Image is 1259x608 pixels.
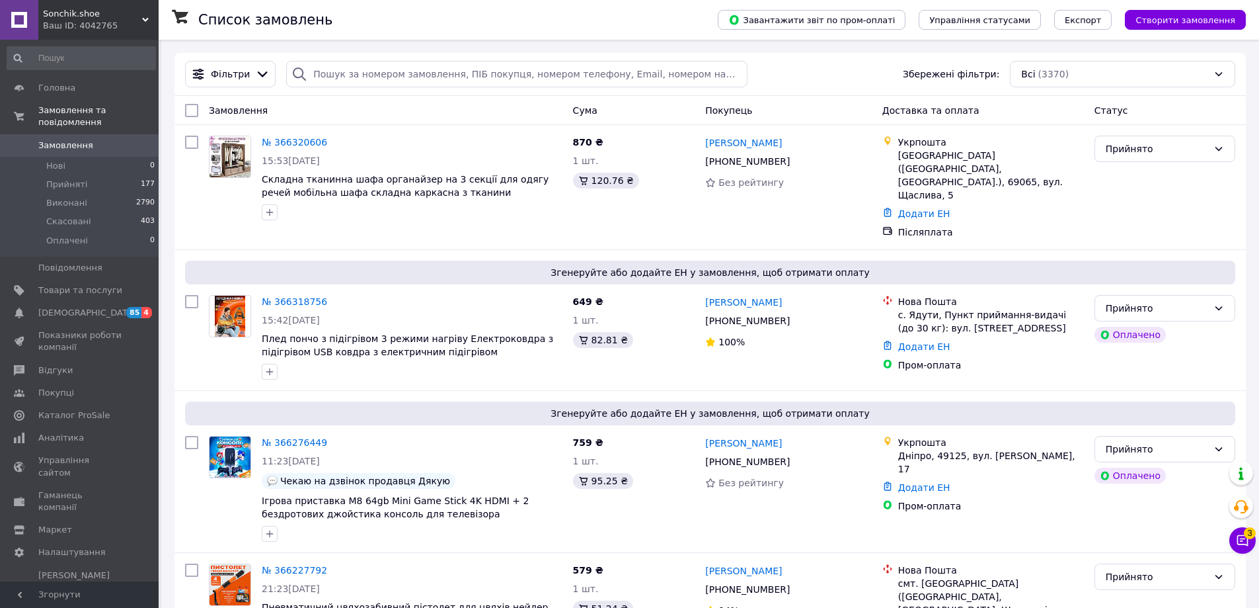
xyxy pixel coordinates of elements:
[898,482,950,493] a: Додати ЕН
[1038,69,1069,79] span: (3370)
[705,437,782,450] a: [PERSON_NAME]
[573,332,633,348] div: 82.81 ₴
[718,478,784,488] span: Без рейтингу
[705,136,782,150] a: [PERSON_NAME]
[262,174,549,198] a: Складна тканинна шафа органайзер на 3 секції для одягу речей мобільна шафа складна каркасна з тка...
[898,564,1084,577] div: Нова Пошта
[703,312,792,330] div: [PHONE_NUMBER]
[286,61,747,87] input: Пошук за номером замовлення, ПІБ покупця, номером телефону, Email, номером накладної
[573,584,599,594] span: 1 шт.
[38,262,102,274] span: Повідомлення
[898,436,1084,449] div: Укрпошта
[211,67,250,81] span: Фільтри
[262,333,553,357] a: Плед пончо з підігрівом 3 режими нагріву Електроковдра з підігрівом USB ковдра з електричним піді...
[1244,527,1256,539] span: 3
[38,432,84,444] span: Аналітика
[703,580,792,599] div: [PHONE_NUMBER]
[1094,327,1166,343] div: Оплачено
[573,456,599,466] span: 1 шт.
[38,455,122,478] span: Управління сайтом
[1106,142,1208,156] div: Прийнято
[898,149,1084,202] div: [GEOGRAPHIC_DATA] ([GEOGRAPHIC_DATA], [GEOGRAPHIC_DATA].), 69065, вул. Щаслива, 5
[190,266,1230,279] span: Згенеруйте або додайте ЕН у замовлення, щоб отримати оплату
[728,14,895,26] span: Завантажити звіт по пром-оплаті
[1106,442,1208,456] div: Прийнято
[7,46,156,70] input: Пошук
[1094,105,1128,116] span: Статус
[209,436,251,478] a: Фото товару
[43,8,142,20] span: Sonchik.shoe
[1021,67,1035,81] span: Всі
[262,565,327,576] a: № 366227792
[262,496,529,519] span: Ігрова приставка M8 64gb Mini Game Stick 4K HDMI + 2 бездротових джойстика консоль для телевізора
[573,437,603,448] span: 759 ₴
[38,329,122,353] span: Показники роботи компанії
[38,140,93,152] span: Замовлення
[1135,15,1235,25] span: Створити замовлення
[573,105,597,116] span: Cума
[38,284,122,296] span: Товари та послуги
[215,296,246,337] img: Фото товару
[1229,527,1256,554] button: Чат з покупцем3
[262,584,320,594] span: 21:23[DATE]
[573,173,639,189] div: 120.76 ₴
[38,82,75,94] span: Головна
[38,105,159,128] span: Замовлення та повідомлення
[210,136,250,177] img: Фото товару
[705,564,782,578] a: [PERSON_NAME]
[898,449,1084,476] div: Дніпро, 49125, вул. [PERSON_NAME], 17
[718,337,745,347] span: 100%
[573,296,603,307] span: 649 ₴
[210,564,250,605] img: Фото товару
[262,137,327,148] a: № 366320606
[190,407,1230,420] span: Згенеруйте або додайте ЕН у замовлення, щоб отримати оплату
[150,235,155,247] span: 0
[46,197,87,209] span: Виконані
[141,216,155,228] span: 403
[898,226,1084,239] div: Післяплата
[126,307,141,318] span: 85
[903,67,999,81] span: Збережені фільтри:
[262,315,320,326] span: 15:42[DATE]
[210,437,250,478] img: Фото товару
[573,315,599,326] span: 1 шт.
[38,524,72,536] span: Маркет
[209,564,251,606] a: Фото товару
[141,179,155,191] span: 177
[262,456,320,466] span: 11:23[DATE]
[262,296,327,307] a: № 366318756
[718,10,905,30] button: Завантажити звіт по пром-оплаті
[882,105,979,116] span: Доставка та оплата
[209,136,251,178] a: Фото товару
[209,295,251,337] a: Фото товару
[267,476,278,486] img: :speech_balloon:
[898,208,950,219] a: Додати ЕН
[150,160,155,172] span: 0
[705,296,782,309] a: [PERSON_NAME]
[898,359,1084,372] div: Пром-оплата
[705,105,752,116] span: Покупець
[141,307,152,318] span: 4
[703,453,792,471] div: [PHONE_NUMBER]
[573,473,633,489] div: 95.25 ₴
[718,177,784,188] span: Без рейтингу
[46,216,91,228] span: Скасовані
[38,387,74,399] span: Покупці
[1106,570,1208,584] div: Прийнято
[262,155,320,166] span: 15:53[DATE]
[1065,15,1102,25] span: Експорт
[43,20,159,32] div: Ваш ID: 4042765
[573,565,603,576] span: 579 ₴
[1112,14,1246,24] a: Створити замовлення
[1094,468,1166,484] div: Оплачено
[573,155,599,166] span: 1 шт.
[898,136,1084,149] div: Укрпошта
[38,365,73,376] span: Відгуки
[898,308,1084,335] div: с. Ядути, Пункт приймання-видачі (до 30 кг): вул. [STREET_ADDRESS]
[136,197,155,209] span: 2790
[38,490,122,513] span: Гаманець компанії
[898,295,1084,308] div: Нова Пошта
[38,546,106,558] span: Налаштування
[573,137,603,148] span: 870 ₴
